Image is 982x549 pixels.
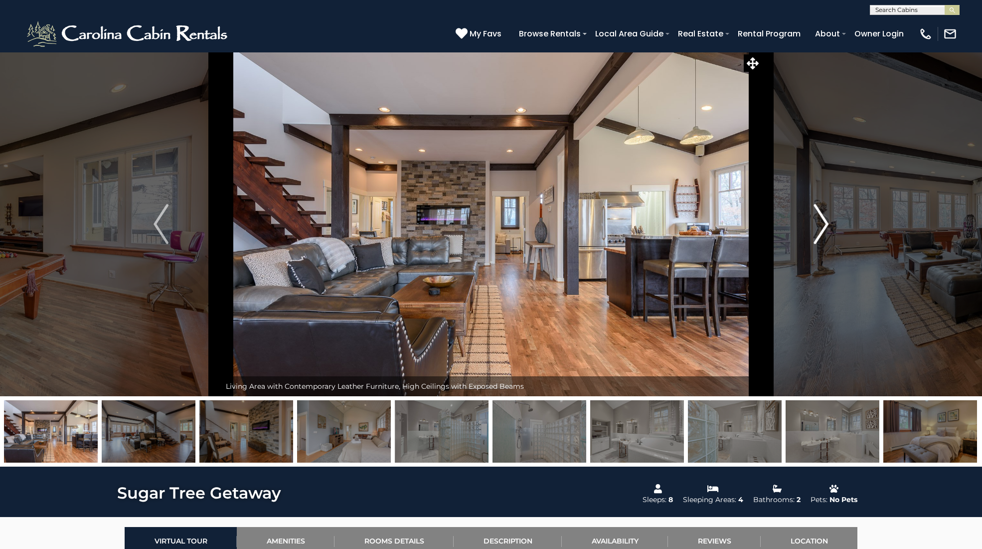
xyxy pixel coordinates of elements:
[590,25,668,42] a: Local Area Guide
[154,204,168,244] img: arrow
[4,400,98,463] img: 163275182
[199,400,293,463] img: 163275184
[761,52,881,396] button: Next
[514,25,586,42] a: Browse Rentals
[101,52,221,396] button: Previous
[688,400,782,463] img: 163476356
[673,25,728,42] a: Real Estate
[733,25,806,42] a: Rental Program
[849,25,909,42] a: Owner Login
[25,19,232,49] img: White-1-2.png
[297,400,391,463] img: 163275185
[492,400,586,463] img: 163476355
[221,376,761,396] div: Living Area with Contemporary Leather Furniture, High Ceilings with Exposed Beams
[943,27,957,41] img: mail-regular-white.png
[810,25,845,42] a: About
[395,400,489,463] img: 163476354
[590,400,684,463] img: 163476357
[470,27,501,40] span: My Favs
[919,27,933,41] img: phone-regular-white.png
[814,204,828,244] img: arrow
[883,400,977,463] img: 163275189
[786,400,879,463] img: 163476358
[102,400,195,463] img: 163275183
[456,27,504,40] a: My Favs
